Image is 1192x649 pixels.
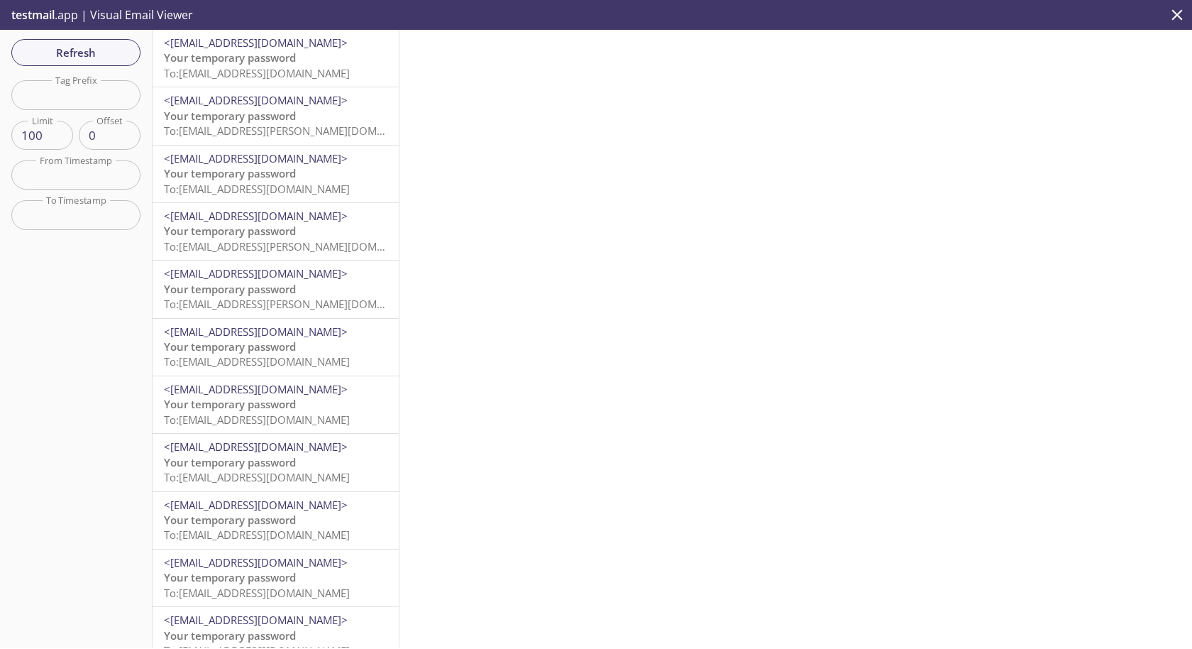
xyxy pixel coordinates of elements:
[153,319,399,376] div: <[EMAIL_ADDRESS][DOMAIN_NAME]>Your temporary passwordTo:[EMAIL_ADDRESS][DOMAIN_NAME]
[164,239,431,253] span: To: [EMAIL_ADDRESS][PERSON_NAME][DOMAIN_NAME]
[164,151,348,165] span: <[EMAIL_ADDRESS][DOMAIN_NAME]>
[164,555,348,569] span: <[EMAIL_ADDRESS][DOMAIN_NAME]>
[153,492,399,549] div: <[EMAIL_ADDRESS][DOMAIN_NAME]>Your temporary passwordTo:[EMAIL_ADDRESS][DOMAIN_NAME]
[164,124,431,138] span: To: [EMAIL_ADDRESS][PERSON_NAME][DOMAIN_NAME]
[153,261,399,317] div: <[EMAIL_ADDRESS][DOMAIN_NAME]>Your temporary passwordTo:[EMAIL_ADDRESS][PERSON_NAME][DOMAIN_NAME]
[164,528,350,542] span: To: [EMAIL_ADDRESS][DOMAIN_NAME]
[164,628,296,643] span: Your temporary password
[153,87,399,144] div: <[EMAIL_ADDRESS][DOMAIN_NAME]>Your temporary passwordTo:[EMAIL_ADDRESS][PERSON_NAME][DOMAIN_NAME]
[164,324,348,339] span: <[EMAIL_ADDRESS][DOMAIN_NAME]>
[164,613,348,627] span: <[EMAIL_ADDRESS][DOMAIN_NAME]>
[11,7,55,23] span: testmail
[164,570,296,584] span: Your temporary password
[153,30,399,87] div: <[EMAIL_ADDRESS][DOMAIN_NAME]>Your temporary passwordTo:[EMAIL_ADDRESS][DOMAIN_NAME]
[164,66,350,80] span: To: [EMAIL_ADDRESS][DOMAIN_NAME]
[164,93,348,107] span: <[EMAIL_ADDRESS][DOMAIN_NAME]>
[153,146,399,202] div: <[EMAIL_ADDRESS][DOMAIN_NAME]>Your temporary passwordTo:[EMAIL_ADDRESS][DOMAIN_NAME]
[164,413,350,427] span: To: [EMAIL_ADDRESS][DOMAIN_NAME]
[164,455,296,469] span: Your temporary password
[164,397,296,411] span: Your temporary password
[164,354,350,369] span: To: [EMAIL_ADDRESS][DOMAIN_NAME]
[164,513,296,527] span: Your temporary password
[153,376,399,433] div: <[EMAIL_ADDRESS][DOMAIN_NAME]>Your temporary passwordTo:[EMAIL_ADDRESS][DOMAIN_NAME]
[164,36,348,50] span: <[EMAIL_ADDRESS][DOMAIN_NAME]>
[164,382,348,396] span: <[EMAIL_ADDRESS][DOMAIN_NAME]>
[153,203,399,260] div: <[EMAIL_ADDRESS][DOMAIN_NAME]>Your temporary passwordTo:[EMAIL_ADDRESS][PERSON_NAME][DOMAIN_NAME]
[164,209,348,223] span: <[EMAIL_ADDRESS][DOMAIN_NAME]>
[164,266,348,280] span: <[EMAIL_ADDRESS][DOMAIN_NAME]>
[164,166,296,180] span: Your temporary password
[164,182,350,196] span: To: [EMAIL_ADDRESS][DOMAIN_NAME]
[164,50,296,65] span: Your temporary password
[164,282,296,296] span: Your temporary password
[153,434,399,491] div: <[EMAIL_ADDRESS][DOMAIN_NAME]>Your temporary passwordTo:[EMAIL_ADDRESS][DOMAIN_NAME]
[164,440,348,454] span: <[EMAIL_ADDRESS][DOMAIN_NAME]>
[23,43,129,62] span: Refresh
[164,470,350,484] span: To: [EMAIL_ADDRESS][DOMAIN_NAME]
[164,109,296,123] span: Your temporary password
[164,339,296,354] span: Your temporary password
[164,586,350,600] span: To: [EMAIL_ADDRESS][DOMAIN_NAME]
[153,550,399,606] div: <[EMAIL_ADDRESS][DOMAIN_NAME]>Your temporary passwordTo:[EMAIL_ADDRESS][DOMAIN_NAME]
[164,297,431,311] span: To: [EMAIL_ADDRESS][PERSON_NAME][DOMAIN_NAME]
[164,224,296,238] span: Your temporary password
[164,498,348,512] span: <[EMAIL_ADDRESS][DOMAIN_NAME]>
[11,39,140,66] button: Refresh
